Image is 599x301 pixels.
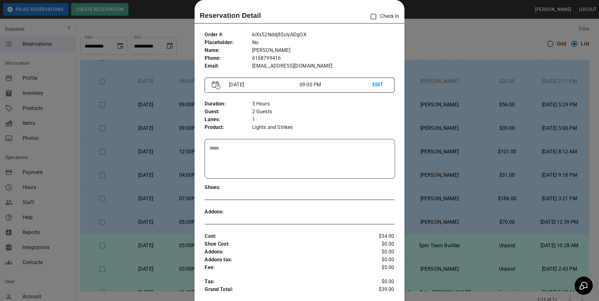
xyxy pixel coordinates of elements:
[252,31,394,39] p: kiXx52Nddj85cIyADgOX
[372,81,387,89] p: EDIT
[200,10,261,21] p: Reservation Detail
[367,10,399,23] p: Check In
[205,232,362,240] p: Cost :
[363,264,394,272] p: $5.00
[205,240,362,248] p: Shoe Cost :
[363,278,394,286] p: $0.00
[205,47,252,54] p: Name :
[252,116,394,124] p: 1
[252,39,394,47] p: No
[205,286,362,295] p: Grand Total :
[212,81,221,89] img: Vector
[205,208,252,216] p: Addons :
[363,256,394,264] p: $0.00
[205,100,252,108] p: Duration :
[205,256,362,264] p: Addons tax :
[205,62,252,70] p: Email :
[205,264,362,272] p: Fee :
[205,184,252,191] p: Shoes :
[205,108,252,116] p: Guest :
[252,54,394,62] p: 6168799416
[205,116,252,124] p: Lanes :
[205,54,252,62] p: Phone :
[205,31,252,39] p: Order # :
[252,100,394,108] p: 3 Hours
[205,278,362,286] p: Tax :
[252,124,394,131] p: Lights and Strikes
[227,81,299,89] p: [DATE]
[363,240,394,248] p: $0.00
[299,81,372,89] p: 09:00 PM
[252,108,394,116] p: 2 Guests
[363,286,394,295] p: $39.00
[363,248,394,256] p: $0.00
[205,124,252,131] p: Product :
[252,47,394,54] p: [PERSON_NAME]
[252,62,394,70] p: [EMAIL_ADDRESS][DOMAIN_NAME]
[205,39,252,47] p: Placeholder :
[363,232,394,240] p: $34.00
[205,248,362,256] p: Addons :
